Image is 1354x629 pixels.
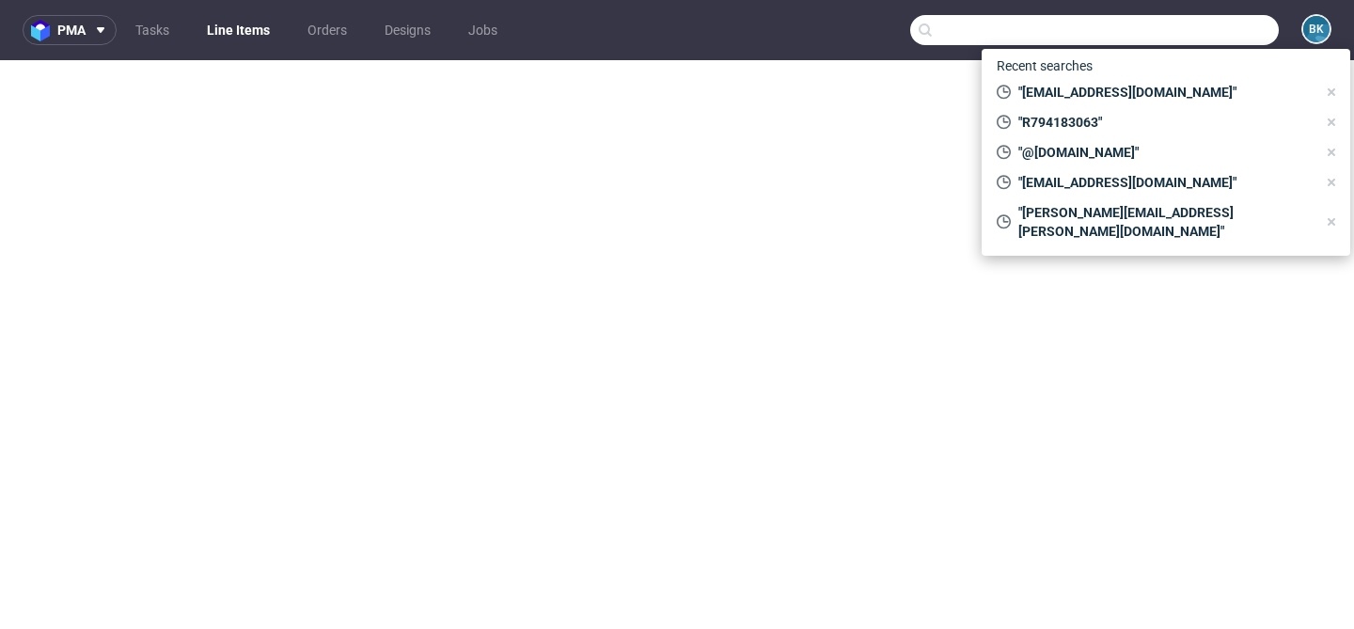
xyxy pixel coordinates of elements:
a: Tasks [124,15,181,45]
span: "@[DOMAIN_NAME]" [1011,143,1316,162]
a: Orders [296,15,358,45]
a: Line Items [196,15,281,45]
a: Designs [373,15,442,45]
span: pma [57,24,86,37]
figcaption: BK [1303,16,1330,42]
a: Jobs [457,15,509,45]
span: Recent searches [989,51,1100,81]
span: "R794183063" [1011,113,1316,132]
img: logo [31,20,57,41]
span: "[PERSON_NAME][EMAIL_ADDRESS][PERSON_NAME][DOMAIN_NAME]" [1011,203,1316,241]
span: "[EMAIL_ADDRESS][DOMAIN_NAME]" [1011,83,1316,102]
button: pma [23,15,117,45]
span: "[EMAIL_ADDRESS][DOMAIN_NAME]" [1011,173,1316,192]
